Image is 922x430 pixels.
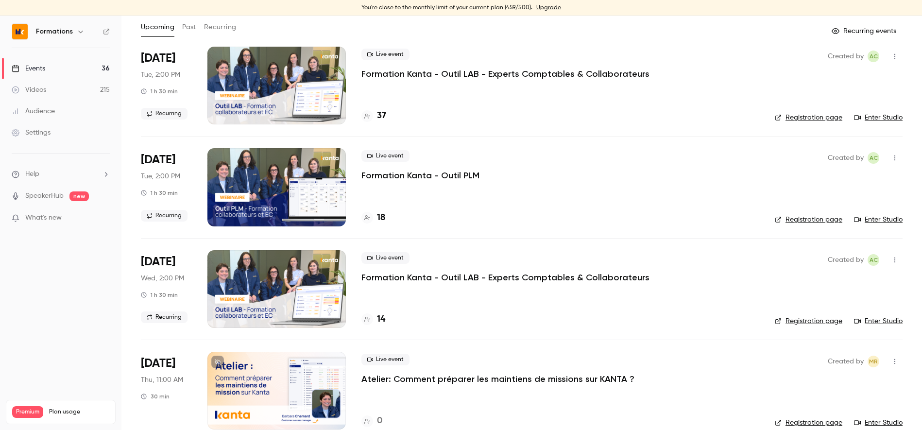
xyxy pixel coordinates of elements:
a: Registration page [775,215,842,224]
div: 1 h 30 min [141,291,178,299]
div: Oct 16 Thu, 11:00 AM (Europe/Paris) [141,352,192,430]
span: MR [869,356,878,367]
h6: Formations [36,27,73,36]
span: [DATE] [141,254,175,270]
span: Premium [12,406,43,418]
div: Oct 14 Tue, 2:00 PM (Europe/Paris) [141,47,192,124]
span: [DATE] [141,51,175,66]
iframe: Noticeable Trigger [98,214,110,223]
div: 1 h 30 min [141,87,178,95]
span: Recurring [141,210,188,222]
div: Events [12,64,45,73]
div: 1 h 30 min [141,189,178,197]
span: AC [870,152,878,164]
span: Live event [361,49,410,60]
div: Audience [12,106,55,116]
a: Registration page [775,113,842,122]
span: Live event [361,150,410,162]
span: Wed, 2:00 PM [141,274,184,283]
button: Upcoming [141,19,174,35]
span: Anaïs Cachelou [868,152,879,164]
a: 0 [361,414,382,428]
a: Enter Studio [854,316,903,326]
div: Videos [12,85,46,95]
a: 14 [361,313,385,326]
span: Recurring [141,311,188,323]
span: [DATE] [141,356,175,371]
span: Created by [828,254,864,266]
h4: 14 [377,313,385,326]
span: Tue, 2:00 PM [141,70,180,80]
span: Thu, 11:00 AM [141,375,183,385]
span: new [69,191,89,201]
span: Created by [828,356,864,367]
span: Tue, 2:00 PM [141,172,180,181]
div: Settings [12,128,51,138]
h4: 18 [377,211,385,224]
span: Created by [828,51,864,62]
button: Recurring events [827,23,903,39]
a: Registration page [775,316,842,326]
span: Recurring [141,108,188,120]
a: Registration page [775,418,842,428]
h4: 0 [377,414,382,428]
a: SpeakerHub [25,191,64,201]
span: Marion Roquet [868,356,879,367]
img: Formations [12,24,28,39]
a: Formation Kanta - Outil LAB - Experts Comptables & Collaborateurs [361,272,649,283]
span: [DATE] [141,152,175,168]
div: 30 min [141,393,170,400]
span: Anaïs Cachelou [868,254,879,266]
span: What's new [25,213,62,223]
span: Anaïs Cachelou [868,51,879,62]
span: Help [25,169,39,179]
li: help-dropdown-opener [12,169,110,179]
a: Formation Kanta - Outil PLM [361,170,479,181]
span: AC [870,51,878,62]
a: 37 [361,109,386,122]
span: Plan usage [49,408,109,416]
a: Enter Studio [854,113,903,122]
a: Enter Studio [854,418,903,428]
div: Oct 15 Wed, 2:00 PM (Europe/Paris) [141,250,192,328]
a: Atelier: Comment préparer les maintiens de missions sur KANTA ? [361,373,634,385]
a: Upgrade [536,4,561,12]
span: Live event [361,354,410,365]
button: Recurring [204,19,237,35]
div: Oct 14 Tue, 2:00 PM (Europe/Paris) [141,148,192,226]
button: Past [182,19,196,35]
span: Live event [361,252,410,264]
a: 18 [361,211,385,224]
a: Enter Studio [854,215,903,224]
h4: 37 [377,109,386,122]
a: Formation Kanta - Outil LAB - Experts Comptables & Collaborateurs [361,68,649,80]
span: Created by [828,152,864,164]
span: AC [870,254,878,266]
